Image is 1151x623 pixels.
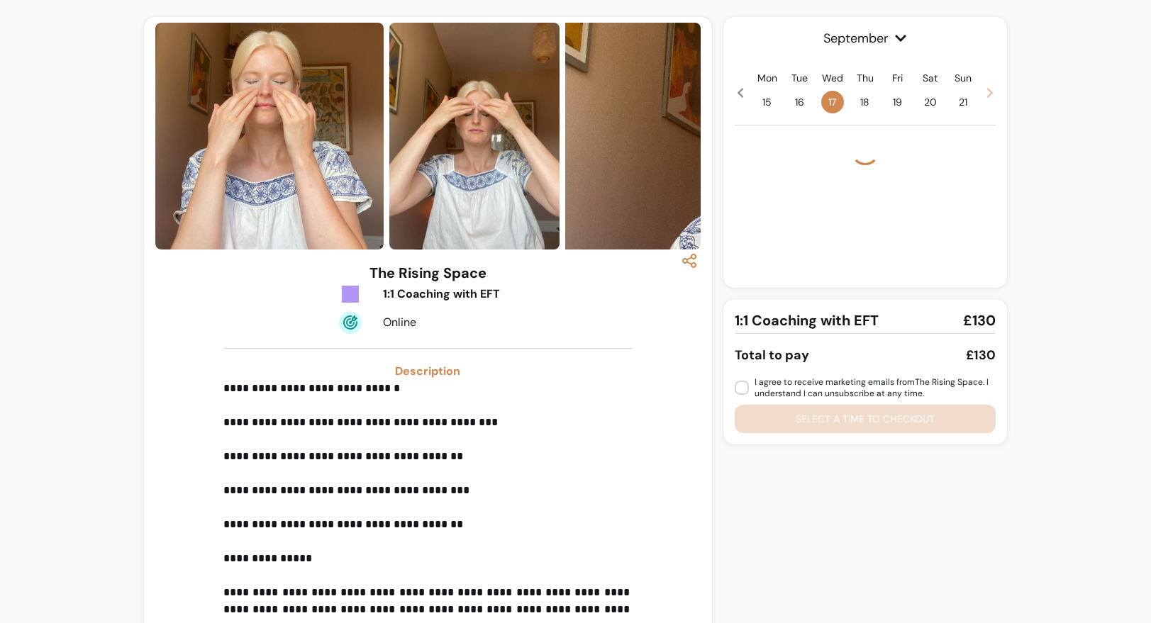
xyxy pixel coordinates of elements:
div: Loading [851,137,879,165]
p: Sat [923,71,938,85]
img: https://d3pz9znudhj10h.cloudfront.net/b2242e5f-efc7-4a2c-b2f3-2018677ccac1 [389,23,560,249]
div: Online [383,314,532,331]
div: £130 [966,345,996,365]
p: Mon [757,71,777,85]
span: 19 [886,91,909,113]
img: Tickets Icon [339,283,362,305]
div: Total to pay [735,345,809,365]
span: 16 [789,91,811,113]
span: 17 [821,91,844,113]
h3: The Rising Space [369,263,486,283]
span: 1:1 Coaching with EFT [735,310,879,330]
span: September [735,28,996,48]
span: £130 [963,310,996,330]
span: 18 [854,91,877,113]
h3: Description [223,363,633,380]
p: Thu [857,71,874,85]
p: Tue [791,71,808,85]
p: Fri [892,71,903,85]
span: 21 [952,91,974,113]
img: https://d3pz9znudhj10h.cloudfront.net/6f9215da-6ebe-4ad5-90be-b4149cf4a3c5 [155,23,384,249]
p: Wed [822,71,843,85]
p: Sun [955,71,972,85]
span: 20 [919,91,942,113]
div: 1:1 Coaching with EFT [383,286,532,303]
span: 15 [756,91,779,113]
